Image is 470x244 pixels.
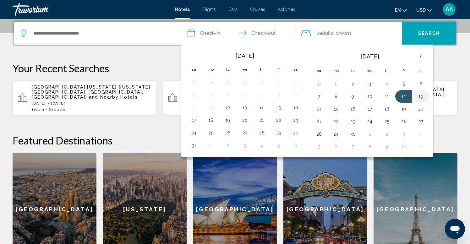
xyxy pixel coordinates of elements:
button: Day 5 [314,142,324,151]
a: Hotels [175,7,190,12]
span: , 1 [334,29,351,38]
button: Day 30 [240,78,250,87]
button: Day 4 [382,79,392,88]
button: Day 5 [274,141,284,150]
button: Change language [395,5,407,14]
button: Day 4 [206,91,216,100]
a: Travorium [13,3,169,16]
button: Day 25 [382,117,392,126]
button: Day 10 [189,103,199,112]
button: Day 15 [331,105,341,113]
button: Day 3 [189,91,199,100]
button: Day 3 [240,141,250,150]
button: Day 20 [416,105,426,113]
button: Day 13 [416,92,426,101]
button: Day 11 [382,92,392,101]
button: Day 9 [291,91,301,100]
button: Day 29 [331,130,341,138]
button: Day 28 [206,78,216,87]
span: AA [445,6,453,13]
button: Travelers: 2 adults, 0 children [295,22,402,45]
button: Day 27 [416,117,426,126]
button: Day 10 [365,92,375,101]
button: Day 4 [257,141,267,150]
button: Day 5 [399,79,409,88]
a: Flights [202,7,216,12]
button: Day 15 [274,103,284,112]
span: 2 [316,29,334,38]
button: Day 30 [291,128,301,137]
button: Day 23 [291,116,301,125]
button: Day 4 [416,130,426,138]
a: Activities [278,7,295,12]
a: Cruises [250,7,265,12]
span: Cars [228,7,238,12]
button: Day 24 [365,117,375,126]
span: Adults [52,107,65,111]
button: Day 16 [291,103,301,112]
button: Day 31 [189,141,199,150]
button: Day 1 [331,79,341,88]
button: Day 27 [240,128,250,137]
button: Day 14 [314,105,324,113]
button: Day 7 [348,142,358,151]
span: 1 [32,107,44,111]
button: Day 8 [331,92,341,101]
button: Day 25 [206,128,216,137]
p: Your Recent Searches [13,62,457,74]
span: Room [338,30,351,36]
button: Day 3 [399,130,409,138]
button: Day 26 [223,128,233,137]
button: Change currency [416,5,432,14]
button: Day 1 [365,130,375,138]
button: Check in and out dates [181,22,295,45]
button: Day 11 [206,103,216,112]
button: Day 12 [399,92,409,101]
button: Day 20 [240,116,250,125]
iframe: Button to launch messaging window [445,219,465,239]
span: en [395,8,401,13]
div: Search widget [14,22,456,45]
button: Day 13 [240,103,250,112]
button: Day 30 [348,130,358,138]
button: Day 1 [274,78,284,87]
span: [GEOGRAPHIC_DATA] [US_STATE] ([US_STATE][GEOGRAPHIC_DATA], [GEOGRAPHIC_DATA], [GEOGRAPHIC_DATA]) [32,84,150,100]
button: [GEOGRAPHIC_DATA] [US_STATE] ([US_STATE][GEOGRAPHIC_DATA], [GEOGRAPHIC_DATA], [GEOGRAPHIC_DATA]) ... [13,81,157,115]
span: Adults [319,30,334,36]
h2: Featured Destinations [13,134,457,147]
button: Day 14 [257,103,267,112]
button: Day 9 [348,92,358,101]
button: Next month [412,49,429,63]
p: [DATE] - [DATE] [32,101,152,106]
button: Day 10 [399,142,409,151]
button: Search [402,22,456,45]
button: Day 2 [223,141,233,150]
button: Hotels in [US_STATE], [GEOGRAPHIC_DATA], [GEOGRAPHIC_DATA] ([GEOGRAPHIC_DATA])[DATE] - [DATE]1Roo... [163,81,307,115]
span: and Nearby Hotels [89,95,138,100]
button: User Menu [441,3,457,16]
button: Day 28 [257,128,267,137]
button: Day 5 [223,91,233,100]
button: Day 28 [314,130,324,138]
button: Day 31 [314,79,324,88]
button: Day 11 [416,142,426,151]
button: Day 22 [274,116,284,125]
button: Day 8 [365,142,375,151]
button: Day 6 [240,91,250,100]
button: Day 16 [348,105,358,113]
button: Day 6 [416,79,426,88]
button: Day 19 [223,116,233,125]
button: Day 26 [399,117,409,126]
button: Day 9 [382,142,392,151]
button: Day 21 [314,117,324,126]
span: USD [416,8,426,13]
span: Room [34,107,45,111]
button: Day 6 [291,141,301,150]
button: Day 17 [189,116,199,125]
button: Day 27 [189,78,199,87]
button: Day 2 [382,130,392,138]
button: Day 31 [257,78,267,87]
